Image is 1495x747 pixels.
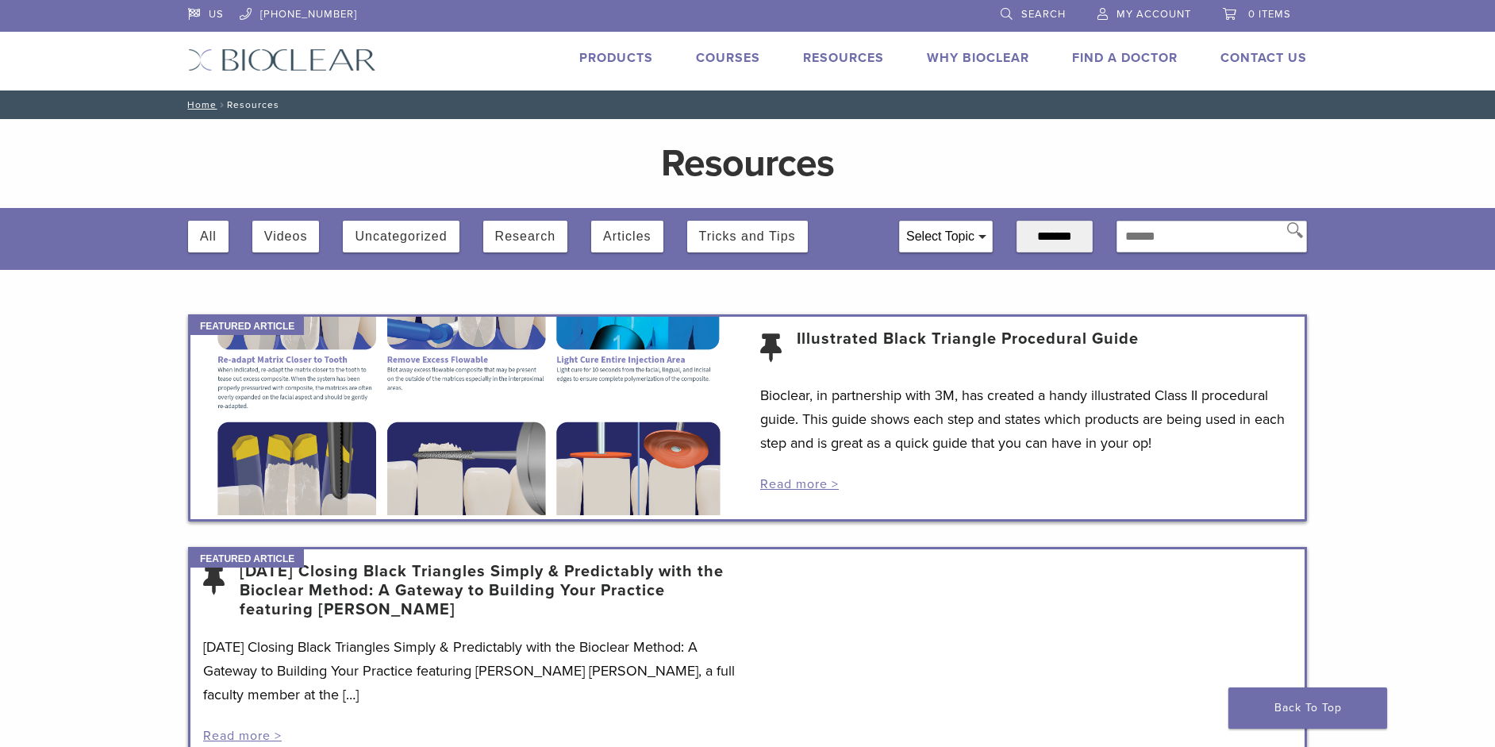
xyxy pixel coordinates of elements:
img: Bioclear [188,48,376,71]
a: Read more > [760,476,839,492]
p: [DATE] Closing Black Triangles Simply & Predictably with the Bioclear Method: A Gateway to Buildi... [203,635,735,707]
span: My Account [1116,8,1191,21]
a: Products [579,50,653,66]
button: Tricks and Tips [699,221,796,252]
div: Select Topic [900,221,992,252]
a: Find A Doctor [1072,50,1178,66]
span: 0 items [1248,8,1291,21]
button: Articles [603,221,651,252]
a: Read more > [203,728,282,744]
h1: Resources [379,144,1116,183]
a: [DATE] Closing Black Triangles Simply & Predictably with the Bioclear Method: A Gateway to Buildi... [240,562,735,619]
button: Research [495,221,555,252]
a: Resources [803,50,884,66]
button: Uncategorized [355,221,447,252]
a: Illustrated Black Triangle Procedural Guide [797,329,1139,368]
a: Courses [696,50,760,66]
a: Home [183,99,217,110]
a: Contact Us [1220,50,1307,66]
button: All [200,221,217,252]
span: / [217,101,227,109]
a: Why Bioclear [927,50,1029,66]
span: Search [1021,8,1066,21]
nav: Resources [176,90,1319,119]
button: Videos [264,221,308,252]
p: Bioclear, in partnership with 3M, has created a handy illustrated Class II procedural guide. This... [760,383,1292,455]
a: Back To Top [1228,687,1387,729]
